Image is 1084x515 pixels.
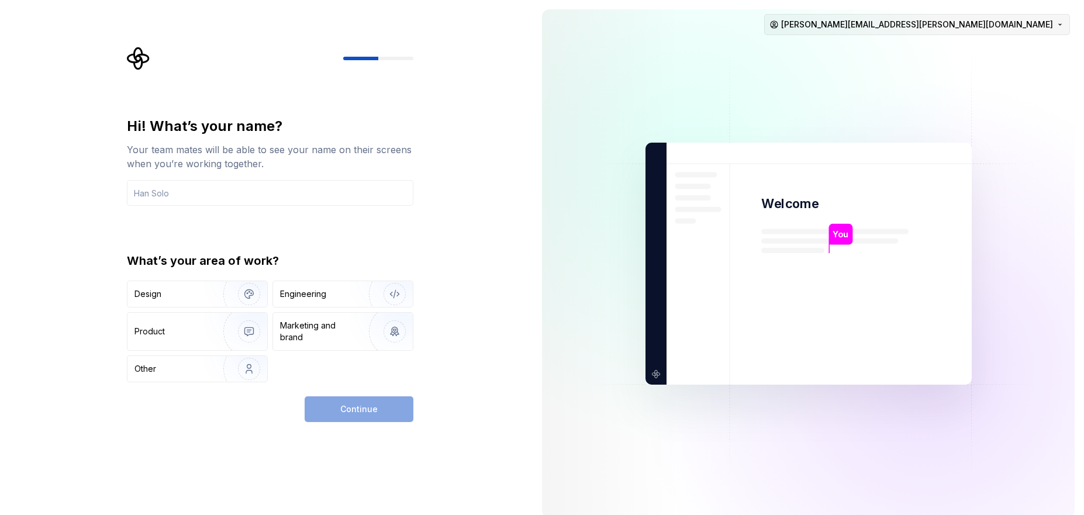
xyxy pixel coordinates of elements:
div: Design [134,288,161,300]
div: Product [134,326,165,337]
div: Other [134,363,156,375]
input: Han Solo [127,180,413,206]
svg: Supernova Logo [127,47,150,70]
div: Hi! What’s your name? [127,117,413,136]
div: What’s your area of work? [127,253,413,269]
div: Marketing and brand [280,320,359,343]
div: Your team mates will be able to see your name on their screens when you’re working together. [127,143,413,171]
span: [PERSON_NAME][EMAIL_ADDRESS][PERSON_NAME][DOMAIN_NAME] [781,19,1053,30]
p: Welcome [761,195,819,212]
button: [PERSON_NAME][EMAIL_ADDRESS][PERSON_NAME][DOMAIN_NAME] [764,14,1070,35]
div: Engineering [280,288,326,300]
p: You [833,228,848,241]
